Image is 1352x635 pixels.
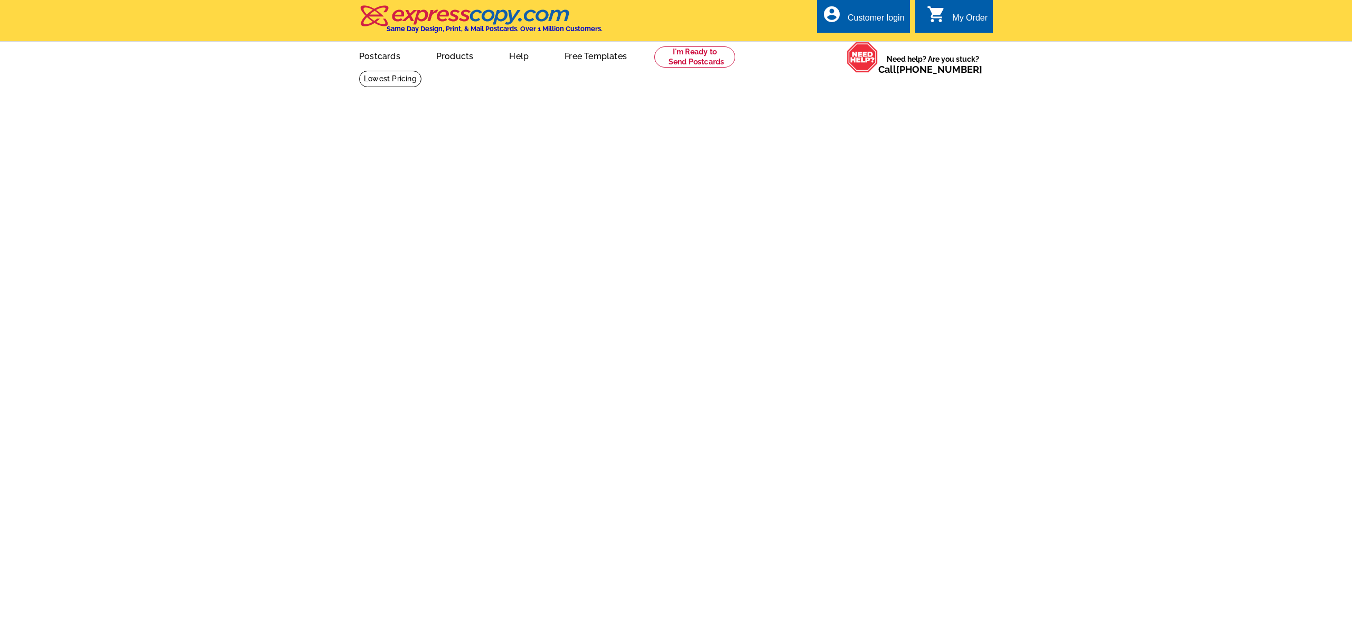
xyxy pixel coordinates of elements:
[896,64,982,75] a: [PHONE_NUMBER]
[848,13,905,28] div: Customer login
[927,12,988,25] a: shopping_cart My Order
[492,43,546,68] a: Help
[548,43,644,68] a: Free Templates
[952,13,988,28] div: My Order
[878,64,982,75] span: Call
[878,54,988,75] span: Need help? Are you stuck?
[927,5,946,24] i: shopping_cart
[419,43,491,68] a: Products
[822,12,905,25] a: account_circle Customer login
[847,42,878,73] img: help
[822,5,841,24] i: account_circle
[342,43,417,68] a: Postcards
[359,13,603,33] a: Same Day Design, Print, & Mail Postcards. Over 1 Million Customers.
[387,25,603,33] h4: Same Day Design, Print, & Mail Postcards. Over 1 Million Customers.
